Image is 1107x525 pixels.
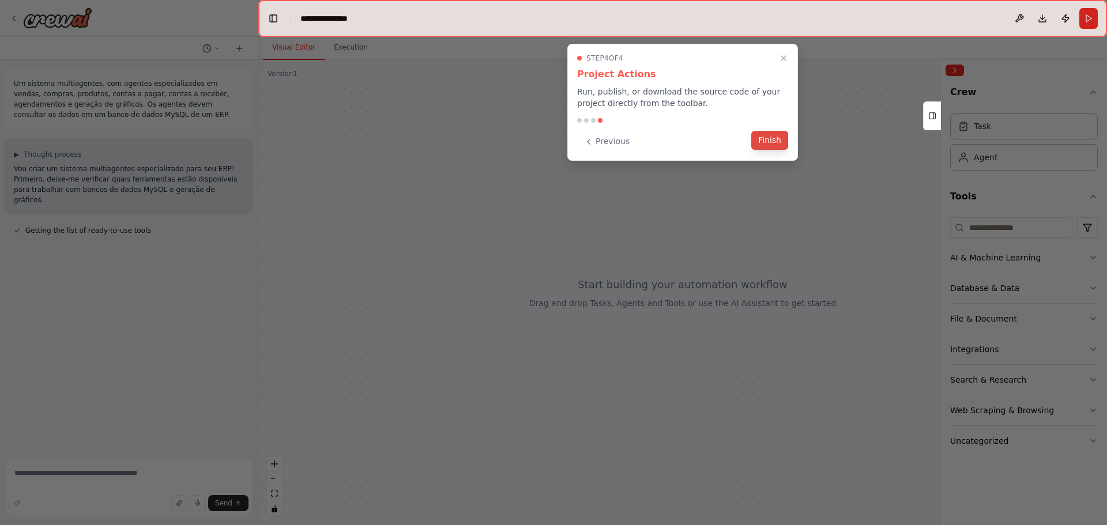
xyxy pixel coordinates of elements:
[751,131,788,150] button: Finish
[577,132,637,151] button: Previous
[777,51,790,65] button: Close walkthrough
[577,86,788,109] p: Run, publish, or download the source code of your project directly from the toolbar.
[265,10,281,27] button: Hide left sidebar
[577,67,788,81] h3: Project Actions
[586,54,623,63] span: Step 4 of 4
